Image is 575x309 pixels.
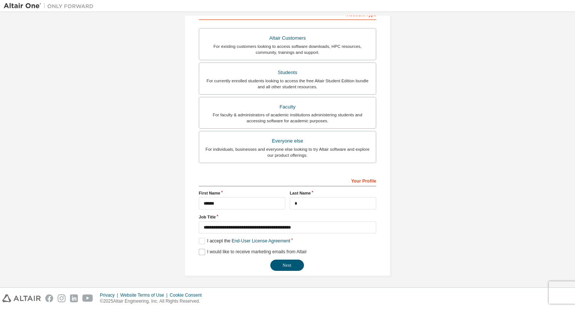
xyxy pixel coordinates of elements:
div: For currently enrolled students looking to access the free Altair Student Edition bundle and all ... [204,78,371,90]
img: Altair One [4,2,97,10]
a: End-User License Agreement [232,238,290,244]
div: Privacy [100,292,120,298]
div: Cookie Consent [170,292,206,298]
div: Altair Customers [204,33,371,43]
p: © 2025 Altair Engineering, Inc. All Rights Reserved. [100,298,206,305]
label: Last Name [290,190,376,196]
div: For existing customers looking to access software downloads, HPC resources, community, trainings ... [204,43,371,55]
div: Faculty [204,102,371,112]
div: For individuals, businesses and everyone else looking to try Altair software and explore our prod... [204,146,371,158]
div: For faculty & administrators of academic institutions administering students and accessing softwa... [204,112,371,124]
div: Website Terms of Use [120,292,170,298]
div: Your Profile [199,174,376,186]
label: I accept the [199,238,290,244]
img: altair_logo.svg [2,294,41,302]
button: Next [270,260,304,271]
img: instagram.svg [58,294,66,302]
label: I would like to receive marketing emails from Altair [199,249,307,255]
img: linkedin.svg [70,294,78,302]
label: First Name [199,190,285,196]
img: youtube.svg [82,294,93,302]
img: facebook.svg [45,294,53,302]
div: Students [204,67,371,78]
label: Job Title [199,214,376,220]
div: Everyone else [204,136,371,146]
